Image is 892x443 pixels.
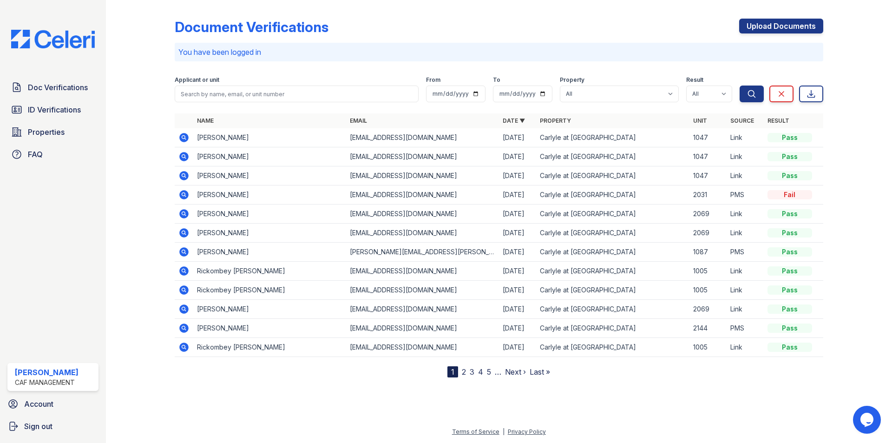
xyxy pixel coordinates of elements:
td: [PERSON_NAME] [193,185,346,205]
td: 1005 [689,338,727,357]
a: Sign out [4,417,102,436]
td: 1047 [689,128,727,147]
td: Link [727,338,764,357]
a: Doc Verifications [7,78,98,97]
label: Applicant or unit [175,76,219,84]
div: Pass [767,304,812,314]
a: Name [197,117,214,124]
span: … [495,366,501,377]
div: Pass [767,324,812,333]
iframe: chat widget [853,406,883,434]
td: 2069 [689,300,727,319]
td: [PERSON_NAME][EMAIL_ADDRESS][PERSON_NAME][DOMAIN_NAME] [346,243,499,262]
td: [DATE] [499,243,536,262]
td: [EMAIL_ADDRESS][DOMAIN_NAME] [346,338,499,357]
td: [DATE] [499,224,536,243]
td: 1047 [689,166,727,185]
a: 4 [478,367,483,377]
a: Upload Documents [739,19,823,33]
td: [EMAIL_ADDRESS][DOMAIN_NAME] [346,224,499,243]
td: Carlyle at [GEOGRAPHIC_DATA] [536,243,689,262]
a: FAQ [7,145,98,164]
span: Properties [28,126,65,138]
div: Pass [767,152,812,161]
td: Link [727,300,764,319]
td: Link [727,262,764,281]
td: [EMAIL_ADDRESS][DOMAIN_NAME] [346,262,499,281]
a: Terms of Service [452,428,499,435]
td: PMS [727,319,764,338]
td: [DATE] [499,185,536,205]
a: 2 [462,367,466,377]
td: [EMAIL_ADDRESS][DOMAIN_NAME] [346,185,499,205]
td: [PERSON_NAME] [193,166,346,185]
td: [PERSON_NAME] [193,300,346,319]
td: [EMAIL_ADDRESS][DOMAIN_NAME] [346,147,499,166]
td: PMS [727,185,764,205]
a: 5 [487,367,491,377]
a: Date ▼ [503,117,525,124]
span: Doc Verifications [28,82,88,93]
div: 1 [447,366,458,377]
td: Link [727,128,764,147]
td: Rickombey [PERSON_NAME] [193,281,346,300]
td: Carlyle at [GEOGRAPHIC_DATA] [536,300,689,319]
label: From [426,76,440,84]
div: Pass [767,343,812,352]
a: Result [767,117,789,124]
td: [EMAIL_ADDRESS][DOMAIN_NAME] [346,205,499,224]
label: Result [686,76,703,84]
td: [EMAIL_ADDRESS][DOMAIN_NAME] [346,319,499,338]
td: 2031 [689,185,727,205]
td: [PERSON_NAME] [193,319,346,338]
td: [EMAIL_ADDRESS][DOMAIN_NAME] [346,281,499,300]
td: Carlyle at [GEOGRAPHIC_DATA] [536,185,689,205]
td: 2069 [689,205,727,224]
td: [PERSON_NAME] [193,224,346,243]
div: Pass [767,209,812,218]
div: | [503,428,505,435]
td: Carlyle at [GEOGRAPHIC_DATA] [536,205,689,224]
td: [PERSON_NAME] [193,243,346,262]
a: Email [350,117,367,124]
td: [DATE] [499,147,536,166]
td: [EMAIL_ADDRESS][DOMAIN_NAME] [346,128,499,147]
td: Carlyle at [GEOGRAPHIC_DATA] [536,128,689,147]
div: Fail [767,190,812,199]
td: 2144 [689,319,727,338]
a: 3 [470,367,474,377]
td: [DATE] [499,166,536,185]
div: Pass [767,228,812,238]
td: Carlyle at [GEOGRAPHIC_DATA] [536,281,689,300]
td: [DATE] [499,281,536,300]
span: Account [24,398,53,410]
a: Unit [693,117,707,124]
div: Pass [767,133,812,142]
td: [DATE] [499,319,536,338]
td: [DATE] [499,205,536,224]
a: Last » [530,367,550,377]
a: Next › [505,367,526,377]
td: Rickombey [PERSON_NAME] [193,262,346,281]
span: Sign out [24,421,52,432]
div: [PERSON_NAME] [15,367,79,378]
td: Link [727,224,764,243]
td: [DATE] [499,262,536,281]
a: Account [4,395,102,413]
div: Document Verifications [175,19,328,35]
label: To [493,76,500,84]
input: Search by name, email, or unit number [175,86,419,102]
td: Carlyle at [GEOGRAPHIC_DATA] [536,147,689,166]
td: Link [727,281,764,300]
td: [DATE] [499,338,536,357]
div: Pass [767,285,812,295]
td: [DATE] [499,300,536,319]
a: Source [730,117,754,124]
td: Link [727,205,764,224]
td: Carlyle at [GEOGRAPHIC_DATA] [536,166,689,185]
td: [DATE] [499,128,536,147]
td: Link [727,147,764,166]
span: FAQ [28,149,43,160]
td: Link [727,166,764,185]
